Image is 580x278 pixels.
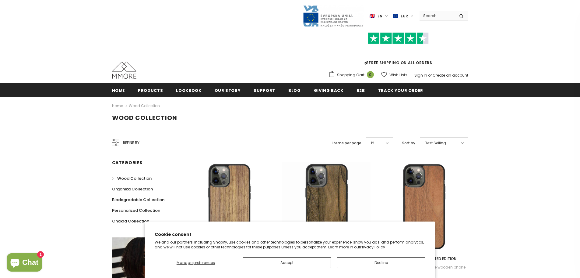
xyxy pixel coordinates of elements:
[367,71,374,78] span: 0
[303,13,364,18] a: Javni Razpis
[378,88,423,93] span: Track your order
[138,88,163,93] span: Products
[357,83,365,97] a: B2B
[329,35,468,65] span: FREE SHIPPING ON ALL ORDERS
[288,83,301,97] a: Blog
[433,73,468,78] a: Create an account
[112,184,153,194] a: Organika Collection
[420,11,455,20] input: Search Site
[176,83,201,97] a: Lookbook
[314,88,343,93] span: Giving back
[112,216,149,226] a: Chakra Collection
[329,70,377,80] a: Shopping Cart 0
[368,32,429,44] img: Trust Pilot Stars
[303,5,364,27] img: Javni Razpis
[371,140,374,146] span: 12
[370,13,375,19] img: i-lang-1.png
[428,73,432,78] span: or
[215,88,241,93] span: Our Story
[288,88,301,93] span: Blog
[254,83,275,97] a: support
[112,186,153,192] span: Organika Collection
[381,70,407,80] a: Wish Lists
[357,88,365,93] span: B2B
[123,139,139,146] span: Refine by
[112,160,142,166] span: Categories
[112,102,123,110] a: Home
[129,103,160,108] a: Wood Collection
[138,83,163,97] a: Products
[243,257,331,268] button: Accept
[401,13,408,19] span: EUR
[112,218,149,224] span: Chakra Collection
[112,83,125,97] a: Home
[378,13,382,19] span: en
[389,72,407,78] span: Wish Lists
[112,114,177,122] span: Wood Collection
[155,257,237,268] button: Manage preferences
[425,140,446,146] span: Best Selling
[112,88,125,93] span: Home
[5,253,44,273] inbox-online-store-chat: Shopify online store chat
[155,231,425,238] h2: Cookie consent
[112,173,152,184] a: Wood Collection
[402,140,415,146] label: Sort by
[254,88,275,93] span: support
[414,73,427,78] a: Sign In
[155,240,425,249] p: We and our partners, including Shopify, use cookies and other technologies to personalize your ex...
[177,260,215,265] span: Manage preferences
[332,140,361,146] label: Items per page
[112,197,164,203] span: Biodegradable Collection
[314,83,343,97] a: Giving back
[112,205,160,216] a: Personalized Collection
[112,62,136,79] img: MMORE Cases
[215,83,241,97] a: Our Story
[112,208,160,213] span: Personalized Collection
[117,175,152,181] span: Wood Collection
[337,72,364,78] span: Shopping Cart
[176,88,201,93] span: Lookbook
[329,44,468,60] iframe: Customer reviews powered by Trustpilot
[360,244,385,250] a: Privacy Policy
[112,194,164,205] a: Biodegradable Collection
[378,83,423,97] a: Track your order
[337,257,425,268] button: Decline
